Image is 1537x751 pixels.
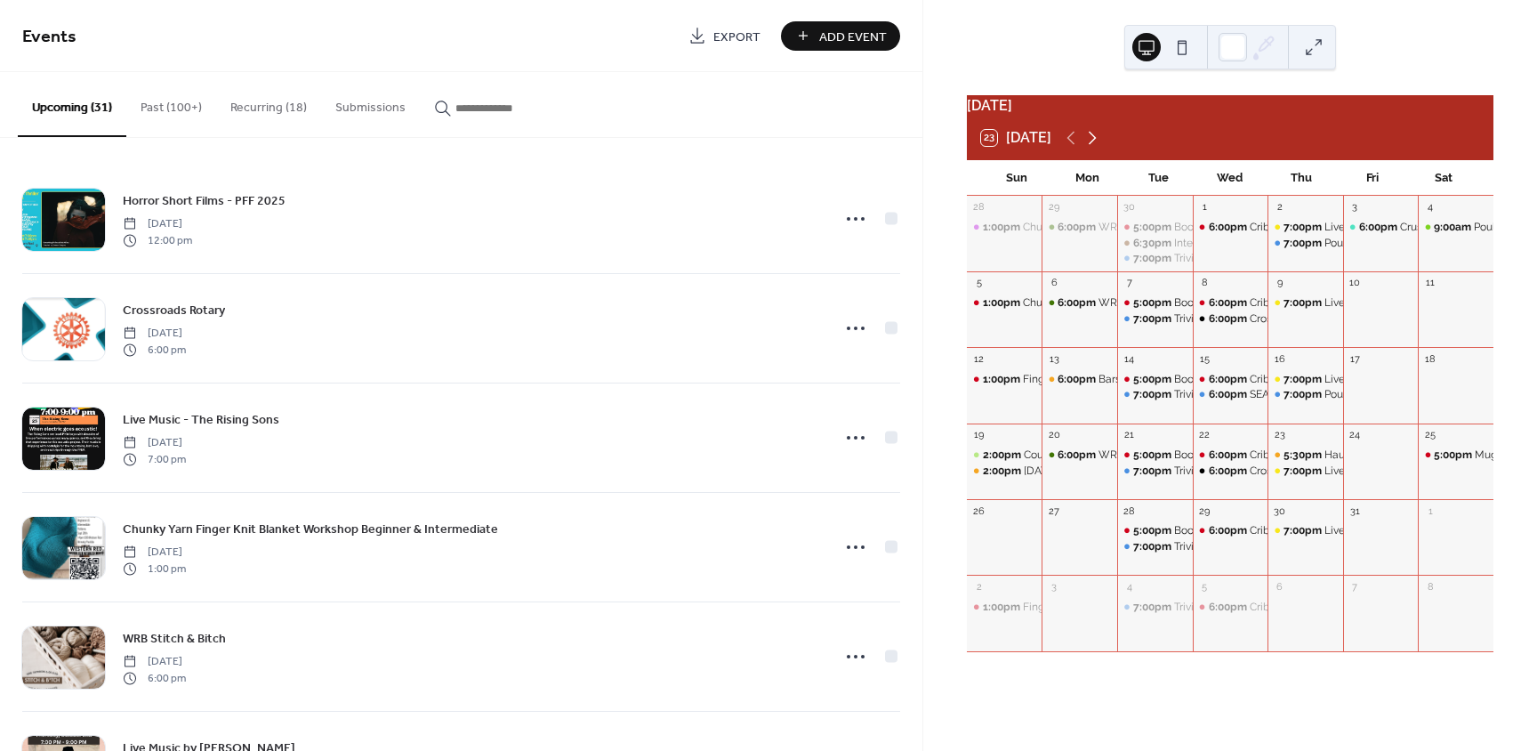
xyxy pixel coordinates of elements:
div: Crushed Glass Art Party [1343,220,1419,235]
span: 5:30pm [1284,448,1324,463]
div: 8 [1423,580,1436,594]
a: Chunky Yarn Finger Knit Blanket Workshop Beginner & Intermediate [123,519,498,539]
div: 6 [1047,277,1060,290]
span: [DATE] [123,326,186,342]
span: 6:00pm [1209,600,1250,615]
div: Trivia Time Live at WRB [1117,251,1193,266]
div: Halloween Characters Cookie Decorating Class @ Western Red Brewing [967,464,1042,479]
span: 5:00pm [1133,372,1174,387]
div: 14 [1123,352,1136,366]
div: Trivia Time Live at [GEOGRAPHIC_DATA] [1174,251,1372,266]
span: 6:00pm [1209,464,1250,479]
div: Cribbage Night [1193,372,1268,387]
div: Cribbage Night [1193,220,1268,235]
div: [DATE] Characters Cookie Decorating Class @ Western Red Brewing [1024,464,1358,479]
div: 7 [1123,277,1136,290]
div: Cribbage Night [1250,220,1324,235]
span: 7:00pm [1284,295,1324,311]
button: Past (100+) [126,72,216,135]
div: 10 [1348,277,1362,290]
button: 23[DATE] [975,125,1058,150]
div: Intermediate Line Dancing [1174,236,1306,251]
div: Finger Knit a Santa Gnome Class [967,600,1042,615]
div: Finger Knitting Class - Snowman [967,372,1042,387]
span: 2:00pm [983,448,1024,463]
div: WRB Stitch & Bitch [1042,220,1117,235]
span: 6:00pm [1058,295,1098,311]
div: WRB Stitch & Bitch [1042,448,1117,463]
span: 5:00pm [1434,448,1475,463]
div: 3 [1348,201,1362,214]
div: Trivia Time Live at [GEOGRAPHIC_DATA] [1174,600,1372,615]
span: Events [22,20,76,54]
div: 27 [1047,505,1060,518]
span: Horror Short Films - PFF 2025 [123,192,286,211]
div: Trivia Time Live at WRB [1117,387,1193,402]
div: 2 [972,580,986,594]
span: 6:00pm [1209,448,1250,463]
div: 17 [1348,352,1362,366]
div: Live Music - [PERSON_NAME] [1324,464,1471,479]
div: Live Music by Smokestack Shaw [1267,220,1343,235]
div: WRB Stitch & Bitch [1098,220,1194,235]
span: 7:00pm [1284,236,1324,251]
span: 6:00pm [1209,220,1250,235]
div: Boom Street Burgers [1117,523,1193,538]
div: 6 [1273,580,1286,594]
div: Country Capers - Celtic Music Jam Session [967,448,1042,463]
span: 6:00pm [1359,220,1400,235]
div: Live Music - The Rising Sons [1267,523,1343,538]
div: Chunky Yarn Finger Knit Blanket Workshop Beginner & Intermediate [967,220,1042,235]
button: Submissions [321,72,420,135]
div: Wed [1195,160,1266,196]
div: Haunted Hallows Cookie Decorating Class @ Western Red Brewing [1267,448,1343,463]
span: 7:00pm [1284,387,1324,402]
span: 1:00pm [983,600,1023,615]
div: Crossroads Rotary [1250,464,1340,479]
span: 1:00pm [983,220,1023,235]
div: Live Music - Artic Blonde [1267,295,1343,311]
div: WRB Stitch & Bitch [1042,295,1117,311]
span: 12:00 pm [123,232,192,248]
div: Finger Knitting Class - Snowman [1023,372,1184,387]
div: WRB Stitch & Bitch [1098,448,1194,463]
div: 30 [1123,201,1136,214]
div: Chunky Yarn Finger Knit Santa Blanket Workshop [967,295,1042,311]
span: WRB Stitch & Bitch [123,630,226,649]
div: Intermediate Line Dancing [1117,236,1193,251]
button: Add Event [781,21,900,51]
div: 5 [972,277,986,290]
div: 20 [1047,429,1060,442]
div: 12 [972,352,986,366]
div: Crushed Glass Art Party [1400,220,1517,235]
div: Cribbage Night [1250,295,1324,311]
div: Cribbage Night [1193,295,1268,311]
span: 2:00pm [983,464,1024,479]
span: 6:00 pm [123,342,186,358]
div: Barstool BINGO [1098,372,1176,387]
div: Sun [981,160,1052,196]
span: [DATE] [123,654,186,670]
div: WRB Stitch & Bitch [1098,295,1194,311]
span: 7:00pm [1284,523,1324,538]
span: 7:00pm [1133,311,1174,327]
div: Boom Street Burgers [1117,295,1193,311]
div: Cribbage Night [1193,600,1268,615]
div: SEA Discovery Center Octopus Sip & Sip [1250,387,1447,402]
div: Trivia Time Live at [GEOGRAPHIC_DATA] [1174,311,1372,327]
span: 6:00pm [1209,387,1250,402]
div: Trivia Time Live at WRB [1117,539,1193,554]
div: Cribbage Night [1193,448,1268,463]
div: Crossroads Rotary [1193,464,1268,479]
div: 4 [1123,580,1136,594]
div: Live Music - Carlos Santos [1267,464,1343,479]
div: Crossroads Rotary [1250,311,1340,327]
div: Poulsbo Lions - Evening Pride - Meeting [1267,236,1343,251]
div: Thu [1266,160,1337,196]
div: 1 [1198,201,1211,214]
div: Boom Street Burgers [1174,523,1276,538]
div: Cribbage Night [1250,448,1324,463]
span: [DATE] [123,216,192,232]
div: 16 [1273,352,1286,366]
